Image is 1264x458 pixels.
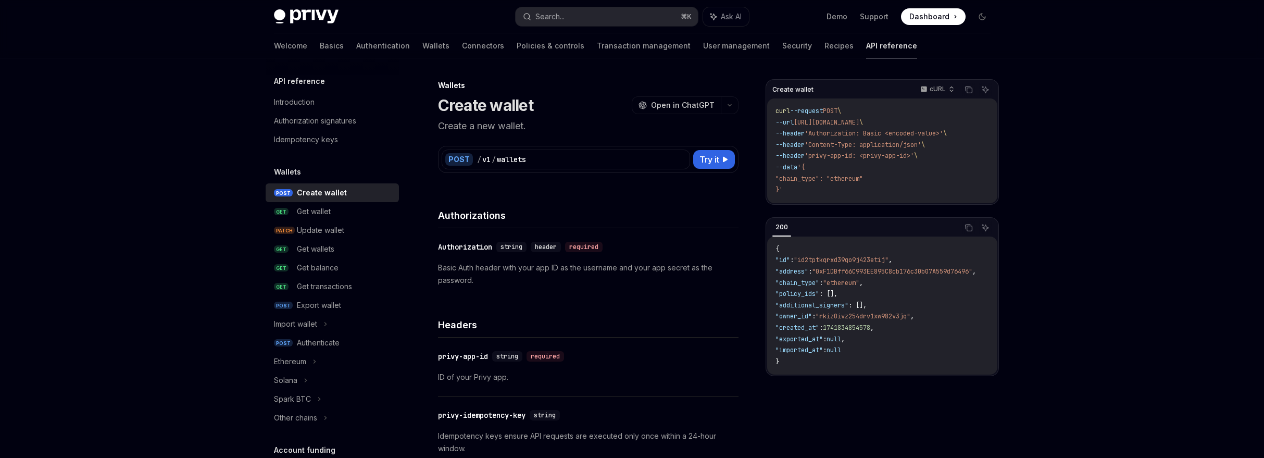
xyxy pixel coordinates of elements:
span: "ethereum" [823,279,859,287]
a: Connectors [462,33,504,58]
a: Security [782,33,812,58]
span: , [859,279,863,287]
span: "chain_type" [775,279,819,287]
span: 'privy-app-id: <privy-app-id>' [805,152,914,160]
a: GETGet balance [266,258,399,277]
span: '{ [797,163,805,171]
span: PATCH [274,227,295,234]
div: Authorization [438,242,492,252]
a: Authentication [356,33,410,58]
span: { [775,245,779,253]
div: Other chains [274,412,317,424]
div: Wallets [438,80,739,91]
span: : [808,267,812,276]
h5: API reference [274,75,325,88]
div: POST [445,153,473,166]
div: Create wallet [297,187,347,199]
span: Open in ChatGPT [651,100,715,110]
a: GETGet wallet [266,202,399,221]
span: ⌘ K [681,13,692,21]
button: Ask AI [703,7,749,26]
h5: Wallets [274,166,301,178]
span: : [790,256,794,264]
h1: Create wallet [438,96,533,115]
div: Ethereum [274,355,306,368]
div: Get wallet [297,205,331,218]
span: "rkiz0ivz254drv1xw982v3jq" [816,312,910,320]
div: Update wallet [297,224,344,237]
span: : [], [848,301,867,310]
div: required [527,351,564,362]
h5: Account funding [274,444,335,456]
span: , [841,335,845,343]
span: "id2tptkqrxd39qo9j423etij" [794,256,888,264]
p: ID of your Privy app. [438,371,739,383]
span: \ [943,129,947,138]
span: : [823,346,827,354]
a: Demo [827,11,847,22]
a: Authorization signatures [266,112,399,130]
div: Search... [535,10,565,23]
span: : [823,335,827,343]
div: Get transactions [297,280,352,293]
p: Idempotency keys ensure API requests are executed only once within a 24-hour window. [438,430,739,455]
a: Welcome [274,33,307,58]
span: Try it [699,153,719,166]
p: Basic Auth header with your app ID as the username and your app secret as the password. [438,262,739,287]
a: Policies & controls [517,33,584,58]
span: Dashboard [909,11,949,22]
a: User management [703,33,770,58]
img: dark logo [274,9,339,24]
div: wallets [497,154,526,165]
span: \ [914,152,918,160]
span: POST [823,107,837,115]
span: GET [274,264,289,272]
span: [URL][DOMAIN_NAME] [794,118,859,127]
span: --request [790,107,823,115]
a: Idempotency keys [266,130,399,149]
span: 'Authorization: Basic <encoded-value>' [805,129,943,138]
span: : [812,312,816,320]
h4: Headers [438,318,739,332]
div: Get balance [297,262,339,274]
div: Export wallet [297,299,341,312]
div: required [565,242,603,252]
a: Recipes [824,33,854,58]
button: Copy the contents from the code block [962,221,975,234]
span: \ [859,118,863,127]
span: "chain_type": "ethereum" [775,175,863,183]
span: \ [837,107,841,115]
span: \ [921,141,925,149]
span: --url [775,118,794,127]
span: , [870,324,874,332]
span: "exported_at" [775,335,823,343]
a: POSTExport wallet [266,296,399,315]
span: Create wallet [772,85,814,94]
span: --header [775,129,805,138]
span: "address" [775,267,808,276]
div: v1 [482,154,491,165]
div: 200 [772,221,791,233]
span: , [910,312,914,320]
div: Introduction [274,96,315,108]
a: POSTAuthenticate [266,333,399,352]
span: }' [775,185,783,194]
div: Import wallet [274,318,317,330]
span: , [888,256,892,264]
span: GET [274,208,289,216]
span: "0xF1DBff66C993EE895C8cb176c30b07A559d76496" [812,267,972,276]
span: "policy_ids" [775,290,819,298]
span: "created_at" [775,324,819,332]
span: : [819,279,823,287]
span: --header [775,152,805,160]
div: Get wallets [297,243,334,255]
a: GETGet transactions [266,277,399,296]
button: cURL [915,81,959,98]
button: Copy the contents from the code block [962,83,975,96]
button: Open in ChatGPT [632,96,721,114]
a: Wallets [422,33,449,58]
button: Search...⌘K [516,7,698,26]
span: "imported_at" [775,346,823,354]
span: string [496,352,518,361]
div: / [477,154,481,165]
